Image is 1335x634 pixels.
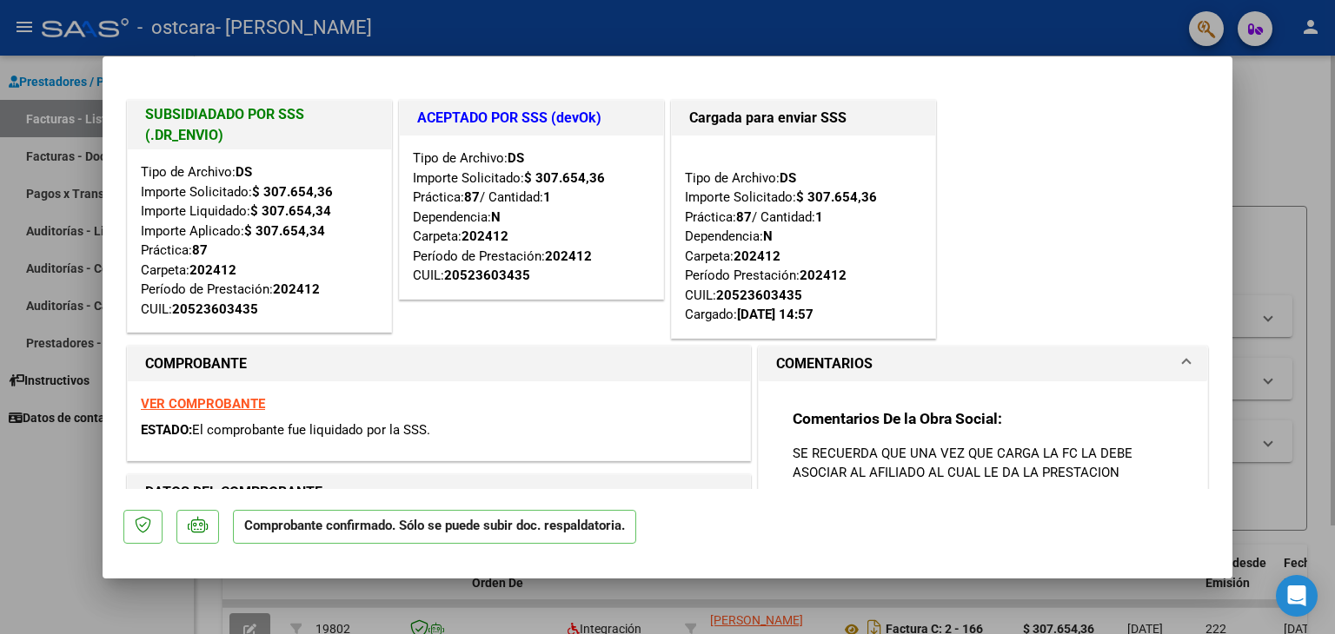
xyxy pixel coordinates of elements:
[685,149,922,325] div: Tipo de Archivo: Importe Solicitado: Práctica: / Cantidad: Dependencia: Carpeta: Período Prestaci...
[759,347,1207,381] mat-expansion-panel-header: COMENTARIOS
[252,184,333,200] strong: $ 307.654,36
[233,510,636,544] p: Comprobante confirmado. Sólo se puede subir doc. respaldatoria.
[413,149,650,286] div: Tipo de Archivo: Importe Solicitado: Práctica: / Cantidad: Dependencia: Carpeta: Período de Prest...
[141,396,265,412] a: VER COMPROBANTE
[1276,575,1318,617] div: Open Intercom Messenger
[141,422,192,438] span: ESTADO:
[543,189,551,205] strong: 1
[462,228,508,244] strong: 202412
[172,300,258,320] div: 20523603435
[244,223,325,239] strong: $ 307.654,34
[145,355,247,372] strong: COMPROBANTE
[273,281,320,297] strong: 202412
[734,248,780,264] strong: 202412
[780,170,796,186] strong: DS
[737,307,814,322] strong: [DATE] 14:57
[796,189,877,205] strong: $ 307.654,36
[444,266,530,286] div: 20523603435
[815,209,823,225] strong: 1
[793,410,1002,427] strong: Comentarios De la Obra Social:
[417,108,646,129] h1: ACEPTADO POR SSS (devOk)
[192,242,208,258] strong: 87
[716,286,802,306] div: 20523603435
[736,209,752,225] strong: 87
[141,162,378,319] div: Tipo de Archivo: Importe Solicitado: Importe Liquidado: Importe Aplicado: Práctica: Carpeta: Perí...
[545,248,592,264] strong: 202412
[800,267,847,283] strong: 202412
[189,262,236,278] strong: 202412
[689,108,918,129] h1: Cargada para enviar SSS
[145,104,374,146] h1: SUBSIDIADADO POR SSS (.DR_ENVIO)
[250,203,331,219] strong: $ 307.654,34
[524,170,605,186] strong: $ 307.654,36
[508,150,524,166] strong: DS
[236,164,252,180] strong: DS
[776,353,873,374] h1: COMENTARIOS
[793,444,1173,482] p: SE RECUERDA QUE UNA VEZ QUE CARGA LA FC LA DEBE ASOCIAR AL AFILIADO AL CUAL LE DA LA PRESTACION
[192,422,430,438] span: El comprobante fue liquidado por la SSS.
[759,381,1207,561] div: COMENTARIOS
[464,189,480,205] strong: 87
[763,228,773,244] strong: N
[491,209,501,225] strong: N
[145,484,322,500] strong: DATOS DEL COMPROBANTE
